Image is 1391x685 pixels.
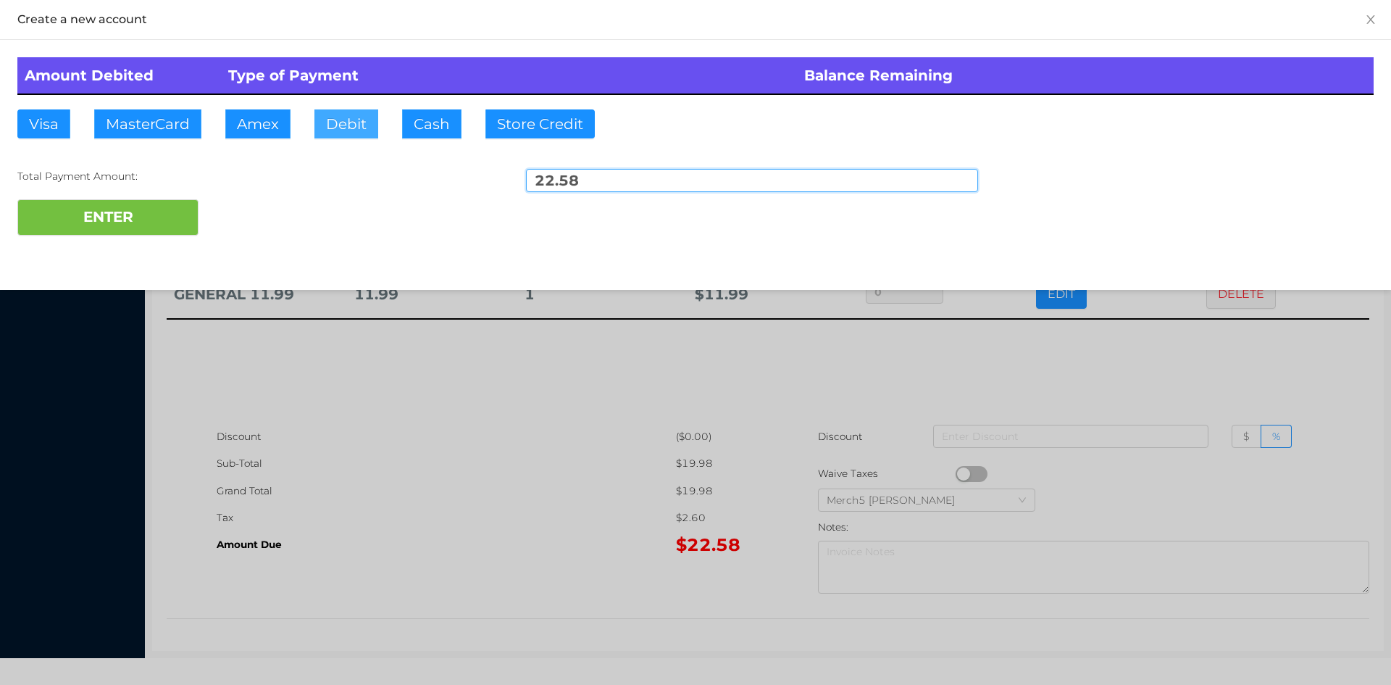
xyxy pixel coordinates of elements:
div: Total Payment Amount: [17,169,469,184]
th: Amount Debited [17,57,221,94]
th: Type of Payment [221,57,798,94]
button: Cash [402,109,461,138]
button: MasterCard [94,109,201,138]
button: Amex [225,109,291,138]
button: Store Credit [485,109,595,138]
div: Create a new account [17,12,1374,28]
th: Balance Remaining [797,57,1374,94]
button: Visa [17,109,70,138]
button: Debit [314,109,378,138]
i: icon: close [1365,14,1377,25]
button: ENTER [17,199,199,236]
